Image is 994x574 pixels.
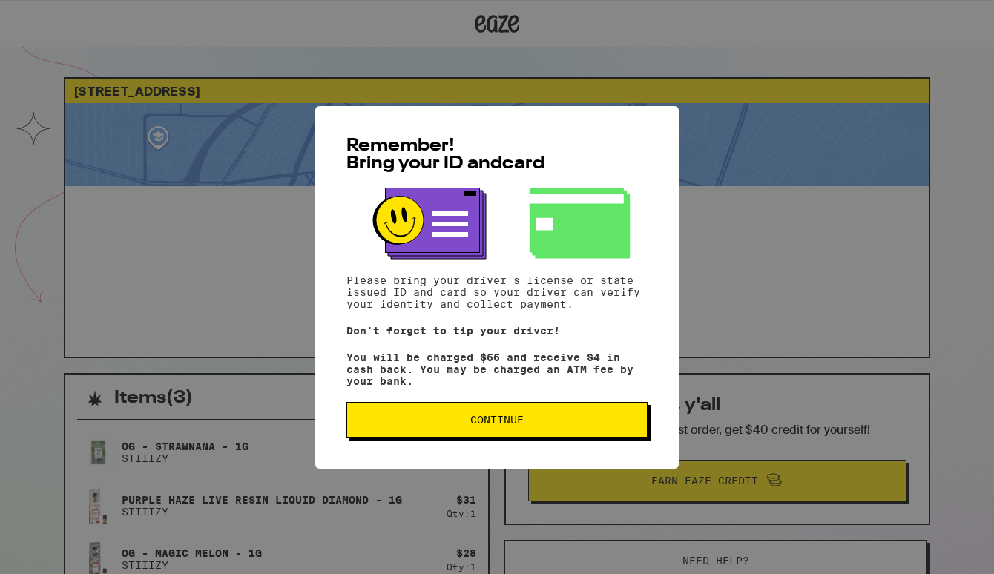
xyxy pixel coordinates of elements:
p: Don't forget to tip your driver! [346,325,648,337]
button: Continue [346,402,648,438]
span: Hi. Need any help? [9,10,107,22]
span: Continue [470,415,524,425]
p: You will be charged $66 and receive $4 in cash back. You may be charged an ATM fee by your bank. [346,352,648,387]
p: Please bring your driver's license or state issued ID and card so your driver can verify your ide... [346,274,648,310]
span: Remember! Bring your ID and card [346,137,544,173]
